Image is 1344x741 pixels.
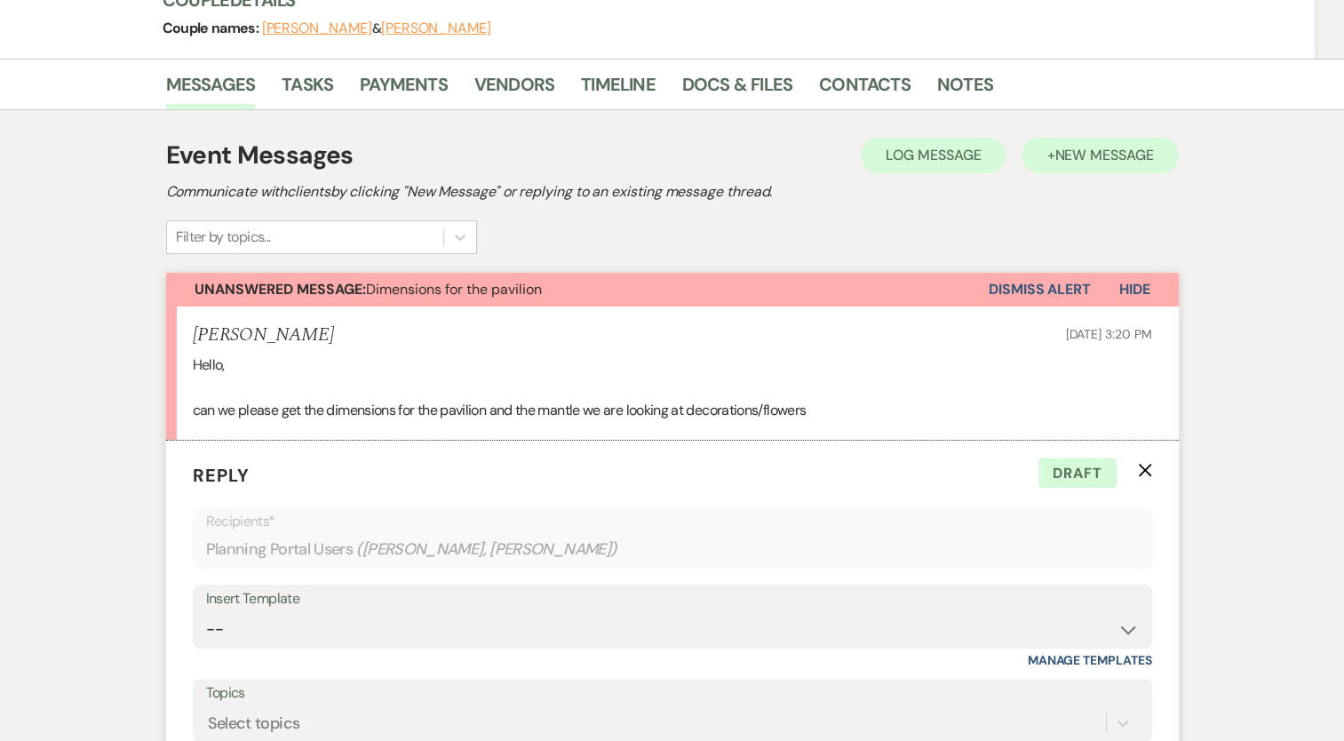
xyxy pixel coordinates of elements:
[166,137,354,174] h1: Event Messages
[360,70,448,109] a: Payments
[195,280,542,299] span: Dimensions for the pavilion
[581,70,656,109] a: Timeline
[989,273,1091,307] button: Dismiss Alert
[886,146,981,164] span: Log Message
[206,510,1139,533] p: Recipients*
[206,681,1139,706] label: Topics
[166,273,989,307] button: Unanswered Message:Dimensions for the pavilion
[1091,273,1179,307] button: Hide
[1065,326,1151,342] span: [DATE] 3:20 PM
[166,70,256,109] a: Messages
[682,70,792,109] a: Docs & Files
[193,464,250,487] span: Reply
[819,70,911,109] a: Contacts
[1119,280,1150,299] span: Hide
[1038,458,1117,489] span: Draft
[193,354,1152,377] p: Hello,
[356,538,617,562] span: ( [PERSON_NAME], [PERSON_NAME] )
[206,586,1139,612] div: Insert Template
[193,399,1152,422] p: can we please get the dimensions for the pavilion and the mantle we are looking at decorations/fl...
[206,532,1139,567] div: Planning Portal Users
[1022,138,1178,173] button: +New Message
[381,21,491,36] button: [PERSON_NAME]
[195,280,366,299] strong: Unanswered Message:
[163,19,262,37] span: Couple names:
[1028,652,1152,668] a: Manage Templates
[282,70,333,109] a: Tasks
[262,20,491,37] span: &
[474,70,554,109] a: Vendors
[176,227,271,248] div: Filter by topics...
[937,70,993,109] a: Notes
[262,21,372,36] button: [PERSON_NAME]
[208,712,300,736] div: Select topics
[861,138,1006,173] button: Log Message
[193,324,334,347] h5: [PERSON_NAME]
[166,181,1179,203] h2: Communicate with clients by clicking "New Message" or replying to an existing message thread.
[1054,146,1153,164] span: New Message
